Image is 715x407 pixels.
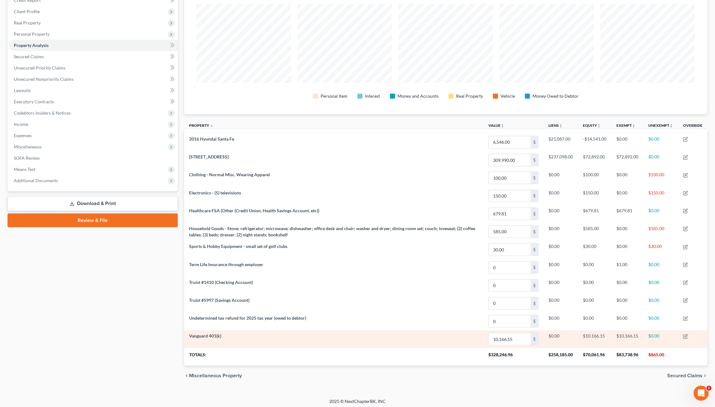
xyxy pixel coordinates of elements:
[643,348,678,366] th: $865.00
[14,31,49,37] span: Personal Property
[597,124,601,128] i: unfold_more
[643,187,678,205] td: $150.00
[611,330,643,348] td: $10,166.15
[14,110,71,116] span: Codebtors Insiders & Notices
[184,373,242,378] button: chevron_left Miscellaneous Property
[611,187,643,205] td: $0.00
[531,136,538,148] div: $
[611,169,643,187] td: $0.00
[489,154,531,166] input: 0.00
[501,93,515,99] div: Vehicle
[14,121,28,127] span: Income
[456,93,483,99] div: Real Property
[611,151,643,169] td: $72,892.00
[543,151,578,169] td: $237,098.00
[531,244,538,255] div: $
[14,20,41,25] span: Real Property
[531,226,538,238] div: $
[611,294,643,312] td: $0.00
[578,276,611,294] td: $0.00
[531,315,538,327] div: $
[14,65,65,70] span: Unsecured Priority Claims
[14,133,32,138] span: Expenses
[14,99,54,104] span: Executory Contracts
[189,280,253,285] span: Truist #1410 (Checking Account)
[8,214,178,227] a: Review & File
[189,262,263,267] span: Term Life Insurance through employer
[489,333,531,345] input: 0.00
[14,76,74,82] span: Unsecured Nonpriority Claims
[643,133,678,151] td: $0.00
[667,373,702,378] span: Secured Claims
[643,259,678,276] td: $0.00
[543,223,578,240] td: $0.00
[189,136,234,142] span: 2016 Hyundai Santa Fe
[489,136,531,148] input: 0.00
[189,226,475,237] span: Household Goods - Stove; refrigerator; microwave; dishwasher; office desk and chair; washer and d...
[578,223,611,240] td: $585.00
[643,312,678,330] td: $0.00
[9,74,178,85] a: Unsecured Nonpriority Claims
[531,154,538,166] div: $
[578,205,611,223] td: $679.81
[643,330,678,348] td: $0.00
[678,119,707,133] th: Override
[667,373,707,378] button: Secured Claims chevron_right
[489,190,531,202] input: 0.00
[578,348,611,366] th: $70,061.96
[9,152,178,164] a: SOFA Review
[643,223,678,240] td: $585.00
[643,294,678,312] td: $0.00
[14,178,58,183] span: Additional Documents
[543,276,578,294] td: $0.00
[531,297,538,309] div: $
[14,9,40,14] span: Client Profile
[531,172,538,184] div: $
[189,154,229,159] span: [STREET_ADDRESS]
[543,169,578,187] td: $0.00
[611,223,643,240] td: $0.00
[189,190,241,195] span: Electronics - (5) televisions
[543,259,578,276] td: $0.00
[532,93,579,99] div: Money Owed to Debtor
[9,40,178,51] a: Property Analysis
[611,241,643,259] td: $0.00
[8,196,178,211] a: Download & Print
[531,262,538,274] div: $
[578,259,611,276] td: $0.00
[543,187,578,205] td: $0.00
[611,259,643,276] td: $1.00
[543,312,578,330] td: $0.00
[543,241,578,259] td: $0.00
[489,262,531,274] input: 0.00
[483,348,543,366] th: $328,246.96
[643,241,678,259] td: $30.00
[14,43,49,48] span: Property Analysis
[531,333,538,345] div: $
[489,172,531,184] input: 0.00
[321,93,347,99] div: Personal Item
[9,85,178,96] a: Lawsuits
[489,297,531,309] input: 0.00
[189,244,287,249] span: Sports & Hobby Equipment - small set of golf clubs
[489,280,531,291] input: 0.00
[189,333,221,338] span: Vanguard 401(k)
[583,123,601,128] a: Equityunfold_more
[210,124,213,128] i: expand_less
[611,205,643,223] td: $679.81
[611,348,643,366] th: $83,738.96
[643,151,678,169] td: $0.00
[14,54,44,59] span: Secured Claims
[543,133,578,151] td: $21,087.00
[189,172,270,177] span: Clothing - Normal Misc. Wearing Apparel
[9,96,178,107] a: Executory Contracts
[669,124,673,128] i: unfold_more
[14,155,40,161] span: SOFA Review
[578,187,611,205] td: $150.00
[14,144,42,149] span: Miscellaneous
[578,294,611,312] td: $0.00
[14,88,31,93] span: Lawsuits
[531,280,538,291] div: $
[489,208,531,220] input: 0.00
[611,133,643,151] td: $0.00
